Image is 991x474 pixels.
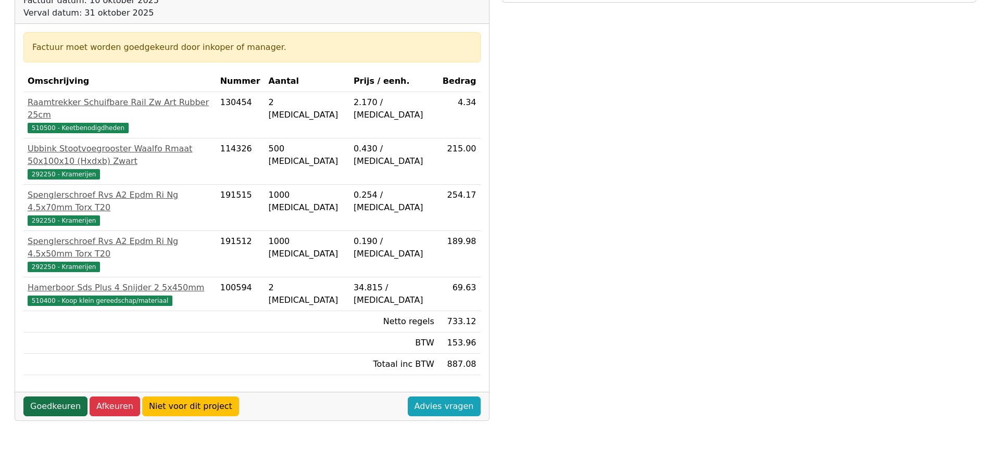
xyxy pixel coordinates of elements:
td: 191515 [216,185,265,231]
td: 215.00 [438,138,481,185]
div: 1000 [MEDICAL_DATA] [269,235,345,260]
span: 292250 - Kramerijen [28,215,100,226]
td: BTW [349,332,438,354]
div: 0.254 / [MEDICAL_DATA] [354,189,434,214]
td: Totaal inc BTW [349,354,438,375]
a: Spenglerschroef Rvs A2 Epdm Ri Ng 4.5x50mm Torx T20292250 - Kramerijen [28,235,212,273]
div: Ubbink Stootvoegrooster Waalfo Rmaat 50x100x10 (Hxdxb) Zwart [28,143,212,168]
th: Aantal [265,71,349,92]
a: Hamerboor Sds Plus 4 Snijder 2 5x450mm510400 - Koop klein gereedschap/materiaal [28,281,212,306]
td: 254.17 [438,185,481,231]
a: Spenglerschroef Rvs A2 Epdm Ri Ng 4.5x70mm Torx T20292250 - Kramerijen [28,189,212,226]
td: 189.98 [438,231,481,277]
div: 0.190 / [MEDICAL_DATA] [354,235,434,260]
div: 0.430 / [MEDICAL_DATA] [354,143,434,168]
td: 114326 [216,138,265,185]
a: Raamtrekker Schuifbare Rail Zw Art Rubber 25cm510500 - Keetbenodigdheden [28,96,212,134]
td: 733.12 [438,311,481,332]
th: Omschrijving [23,71,216,92]
span: 292250 - Kramerijen [28,169,100,180]
th: Bedrag [438,71,481,92]
div: Spenglerschroef Rvs A2 Epdm Ri Ng 4.5x70mm Torx T20 [28,189,212,214]
div: 1000 [MEDICAL_DATA] [269,189,345,214]
div: 2.170 / [MEDICAL_DATA] [354,96,434,121]
td: 4.34 [438,92,481,138]
div: 34.815 / [MEDICAL_DATA] [354,281,434,306]
div: 500 [MEDICAL_DATA] [269,143,345,168]
th: Nummer [216,71,265,92]
td: 100594 [216,277,265,311]
td: 69.63 [438,277,481,311]
td: 130454 [216,92,265,138]
a: Advies vragen [408,396,481,416]
a: Goedkeuren [23,396,87,416]
th: Prijs / eenh. [349,71,438,92]
div: 2 [MEDICAL_DATA] [269,281,345,306]
div: Verval datum: 31 oktober 2025 [23,7,229,19]
div: Hamerboor Sds Plus 4 Snijder 2 5x450mm [28,281,212,294]
td: 153.96 [438,332,481,354]
div: Raamtrekker Schuifbare Rail Zw Art Rubber 25cm [28,96,212,121]
div: Factuur moet worden goedgekeurd door inkoper of manager. [32,41,472,54]
span: 510500 - Keetbenodigdheden [28,123,129,133]
div: 2 [MEDICAL_DATA] [269,96,345,121]
a: Niet voor dit project [142,396,239,416]
span: 510400 - Koop klein gereedschap/materiaal [28,296,172,306]
a: Ubbink Stootvoegrooster Waalfo Rmaat 50x100x10 (Hxdxb) Zwart292250 - Kramerijen [28,143,212,180]
td: 191512 [216,231,265,277]
td: 887.08 [438,354,481,375]
a: Afkeuren [90,396,140,416]
td: Netto regels [349,311,438,332]
span: 292250 - Kramerijen [28,262,100,272]
div: Spenglerschroef Rvs A2 Epdm Ri Ng 4.5x50mm Torx T20 [28,235,212,260]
